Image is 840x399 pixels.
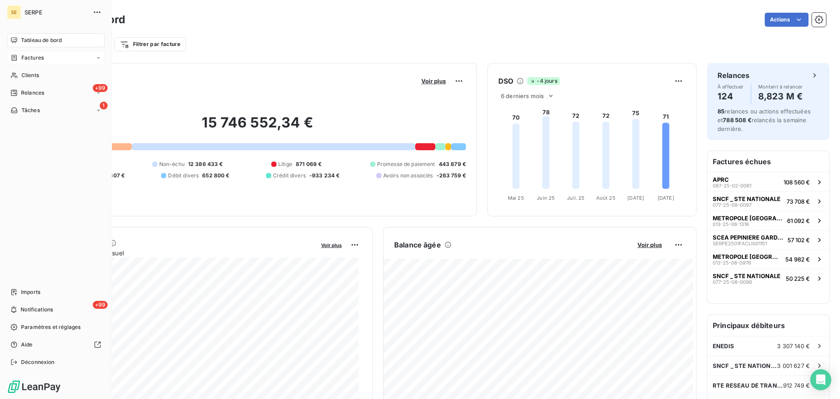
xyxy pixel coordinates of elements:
button: Filtrer par facture [114,37,186,51]
div: SE [7,5,21,19]
span: +99 [93,84,108,92]
span: Aide [21,341,33,349]
span: 54 982 € [785,256,810,263]
span: 013-25-06-1316 [713,222,749,227]
span: 12 386 433 € [188,160,223,168]
span: Voir plus [421,78,446,85]
span: 1 [100,102,108,109]
span: 788 508 € [723,117,751,124]
span: 077-25-08-0097 [713,202,752,208]
span: -933 234 € [309,172,340,180]
tspan: Juil. 25 [567,195,584,201]
span: Notifications [21,306,53,314]
h6: Relances [717,70,749,81]
span: Imports [21,288,40,296]
h4: 124 [717,89,744,103]
h6: DSO [498,76,513,86]
span: 6 derniers mois [501,92,544,99]
span: Clients [21,71,39,79]
span: Paramètres et réglages [21,323,80,331]
button: SNCF _ STE NATIONALE077-25-08-009850 225 € [707,268,829,288]
button: Actions [765,13,808,27]
tspan: [DATE] [658,195,674,201]
span: 652 800 € [202,172,229,180]
span: Factures [21,54,44,62]
span: 3 001 627 € [777,362,810,369]
span: Chiffre d'affaires mensuel [49,248,315,258]
span: METROPOLE [GEOGRAPHIC_DATA] [713,215,784,222]
span: Voir plus [637,241,662,248]
span: Promesse de paiement [377,160,435,168]
tspan: Mai 25 [508,195,524,201]
span: 108 560 € [784,179,810,186]
span: APRC [713,176,729,183]
span: Litige [278,160,292,168]
span: Déconnexion [21,358,55,366]
span: METROPOLE [GEOGRAPHIC_DATA] [713,253,782,260]
button: Voir plus [318,241,344,249]
span: Avoirs non associés [383,172,433,180]
span: Crédit divers [273,172,306,180]
span: RTE RESEAU DE TRANSPORT ELECTRICITE [713,382,783,389]
span: 087-25-02-0081 [713,183,751,188]
span: -263 759 € [437,172,466,180]
button: SNCF _ STE NATIONALE077-25-08-009773 708 € [707,191,829,211]
span: relances ou actions effectuées et relancés la semaine dernière. [717,108,811,132]
span: -4 jours [527,77,560,85]
span: Débit divers [168,172,199,180]
span: 73 708 € [787,198,810,205]
span: SNCF _ STE NATIONALE [713,362,777,369]
button: APRC087-25-02-0081108 560 € [707,172,829,191]
div: Open Intercom Messenger [810,369,831,390]
span: SNCF _ STE NATIONALE [713,195,780,202]
span: 3 307 140 € [777,343,810,350]
span: 013-25-08-0976 [713,260,751,265]
span: SERPE2501FACLI001151 [713,241,767,246]
span: ENEDIS [713,343,734,350]
img: Logo LeanPay [7,380,61,394]
button: METROPOLE [GEOGRAPHIC_DATA]013-25-08-097654 982 € [707,249,829,268]
span: Voir plus [321,242,342,248]
h6: Principaux débiteurs [707,315,829,336]
span: Non-échu [159,160,185,168]
span: Tableau de bord [21,36,62,44]
span: 85 [717,108,724,115]
tspan: Août 25 [596,195,616,201]
tspan: Juin 25 [537,195,555,201]
button: SCEA PEPINIERE GARDOISESERPE2501FACLI00115157 102 € [707,230,829,249]
span: À effectuer [717,84,744,89]
span: 871 069 € [296,160,322,168]
h2: 15 746 552,34 € [49,114,466,140]
span: SCEA PEPINIERE GARDOISE [713,234,784,241]
h6: Factures échues [707,151,829,172]
span: Montant à relancer [758,84,803,89]
span: SNCF _ STE NATIONALE [713,272,780,279]
button: Voir plus [635,241,665,249]
a: Aide [7,338,105,352]
span: SERPE [24,9,87,16]
h4: 8,823 M € [758,89,803,103]
span: 61 092 € [787,217,810,224]
span: 077-25-08-0098 [713,279,752,285]
tspan: [DATE] [627,195,644,201]
span: 50 225 € [786,275,810,282]
span: +99 [93,301,108,309]
span: 443 879 € [439,160,466,168]
span: 57 102 € [787,237,810,244]
button: Voir plus [419,77,448,85]
h6: Balance âgée [394,240,441,250]
span: Tâches [21,106,40,114]
span: 912 749 € [783,382,810,389]
button: METROPOLE [GEOGRAPHIC_DATA]013-25-06-131661 092 € [707,211,829,230]
span: Relances [21,89,44,97]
